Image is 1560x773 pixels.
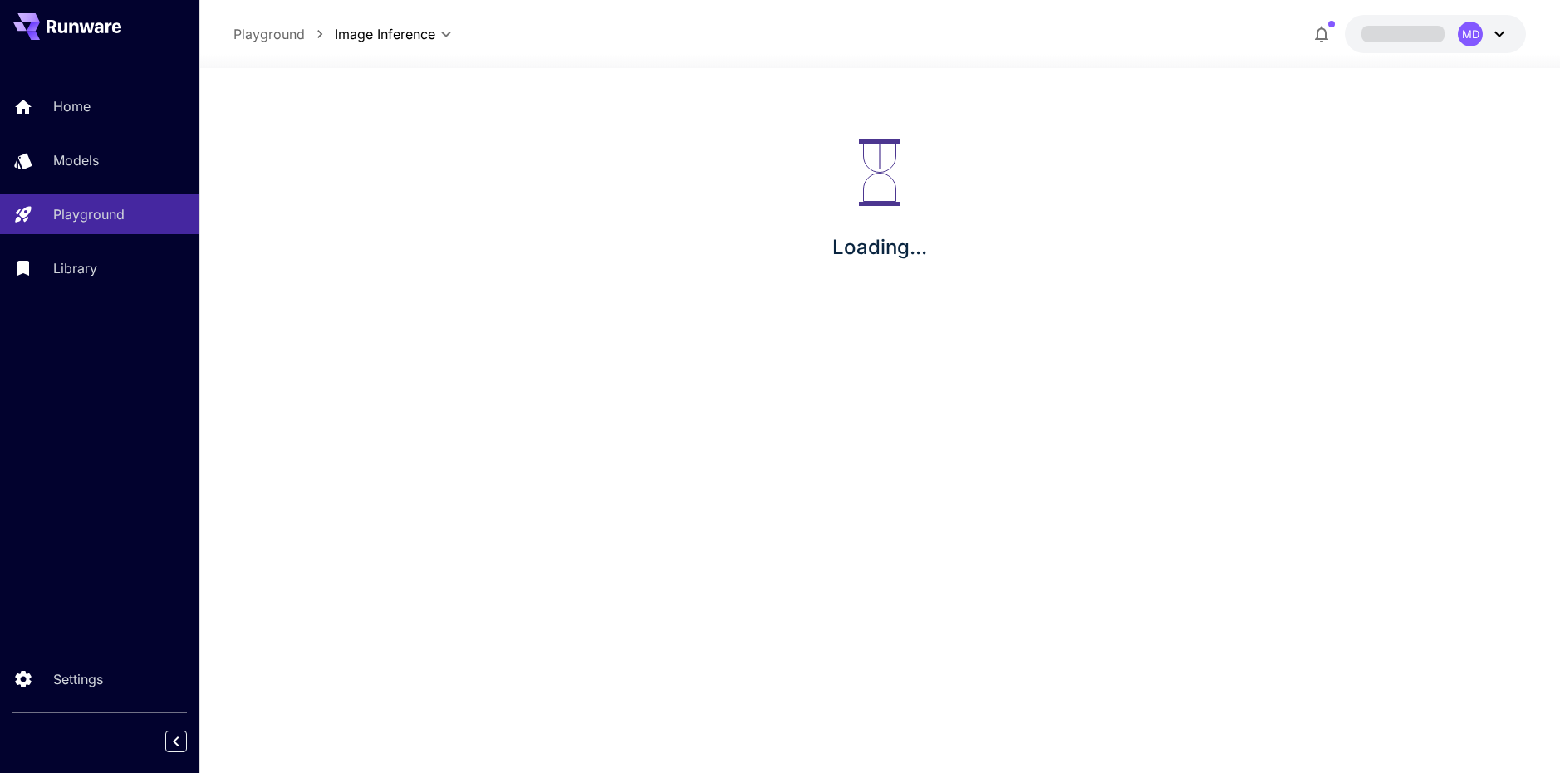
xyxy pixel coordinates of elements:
[832,232,927,262] p: Loading...
[53,204,125,224] p: Playground
[233,24,335,44] nav: breadcrumb
[1345,15,1526,53] button: MD
[53,96,91,116] p: Home
[335,24,435,44] span: Image Inference
[53,258,97,278] p: Library
[165,731,187,752] button: Collapse sidebar
[1458,22,1483,46] div: MD
[53,150,99,170] p: Models
[233,24,305,44] a: Playground
[53,669,103,689] p: Settings
[178,727,199,756] div: Collapse sidebar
